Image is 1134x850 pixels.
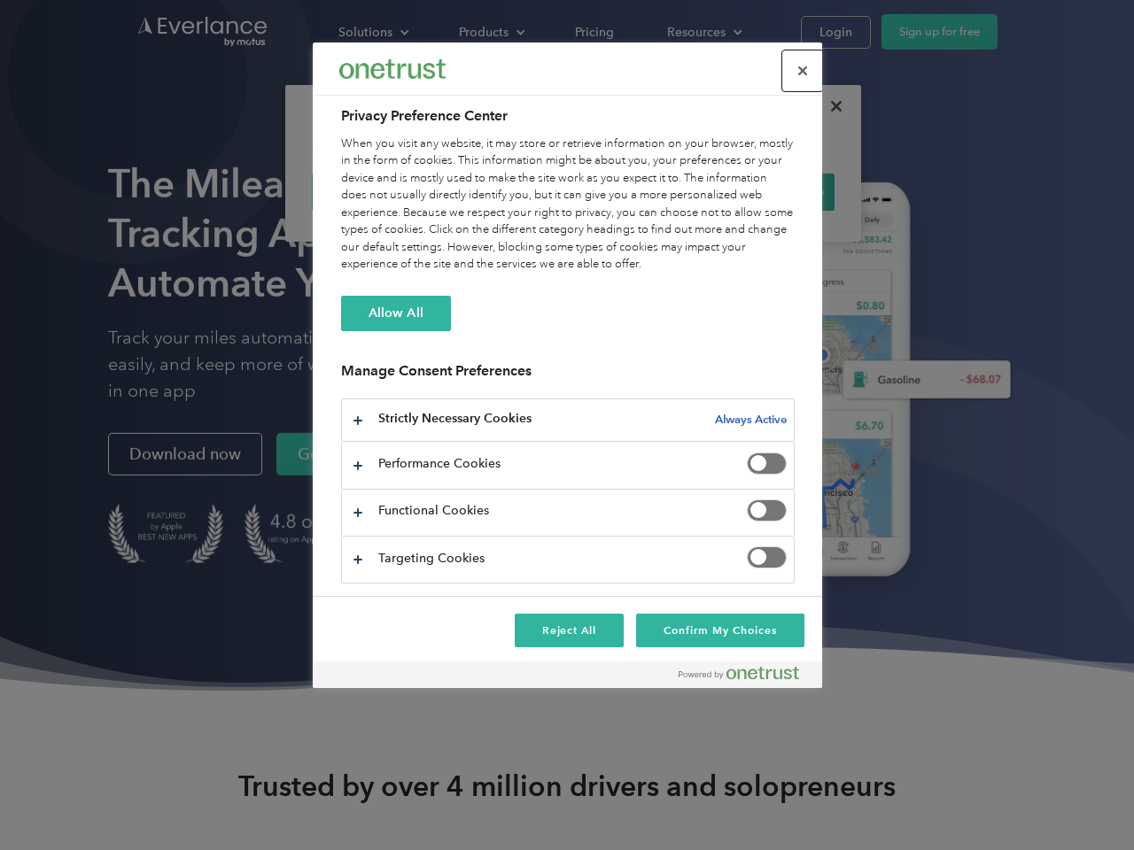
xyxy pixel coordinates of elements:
[341,105,795,127] h2: Privacy Preference Center
[339,59,446,78] img: Everlance
[515,614,625,647] button: Reject All
[679,666,799,680] img: Powered by OneTrust Opens in a new Tab
[341,296,451,331] button: Allow All
[313,42,822,688] div: Preference center
[636,614,804,647] button: Confirm My Choices
[679,666,813,688] a: Powered by OneTrust Opens in a new Tab
[783,51,822,90] button: Close
[341,135,795,274] div: When you visit any website, it may store or retrieve information on your browser, mostly in the f...
[313,42,822,688] div: Privacy Preference Center
[341,362,795,390] h3: Manage Consent Preferences
[339,51,446,87] div: Everlance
